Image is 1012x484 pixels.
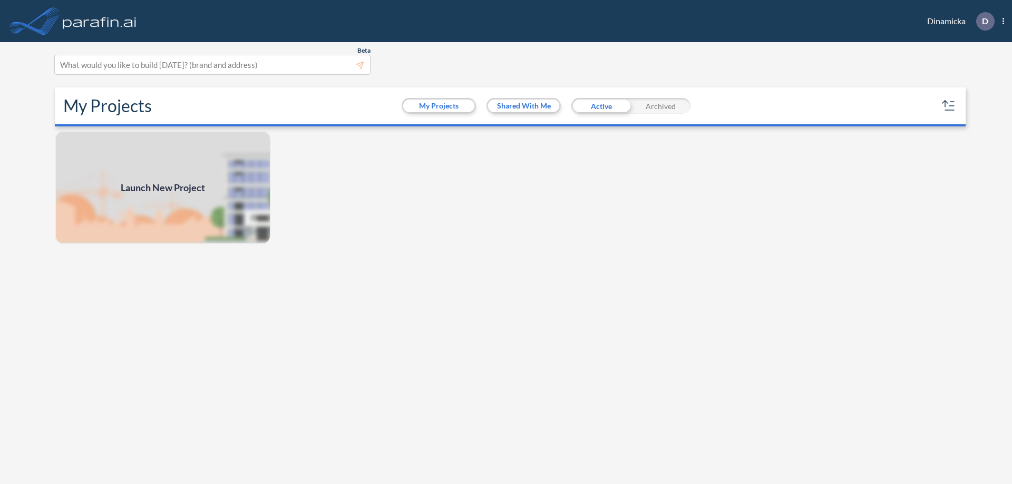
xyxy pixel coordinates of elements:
[61,11,139,32] img: logo
[631,98,690,114] div: Archived
[571,98,631,114] div: Active
[982,16,988,26] p: D
[55,131,271,244] a: Launch New Project
[55,131,271,244] img: add
[357,46,371,55] span: Beta
[121,181,205,195] span: Launch New Project
[403,100,474,112] button: My Projects
[911,12,1004,31] div: Dinamicka
[63,96,152,116] h2: My Projects
[488,100,559,112] button: Shared With Me
[940,97,957,114] button: sort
